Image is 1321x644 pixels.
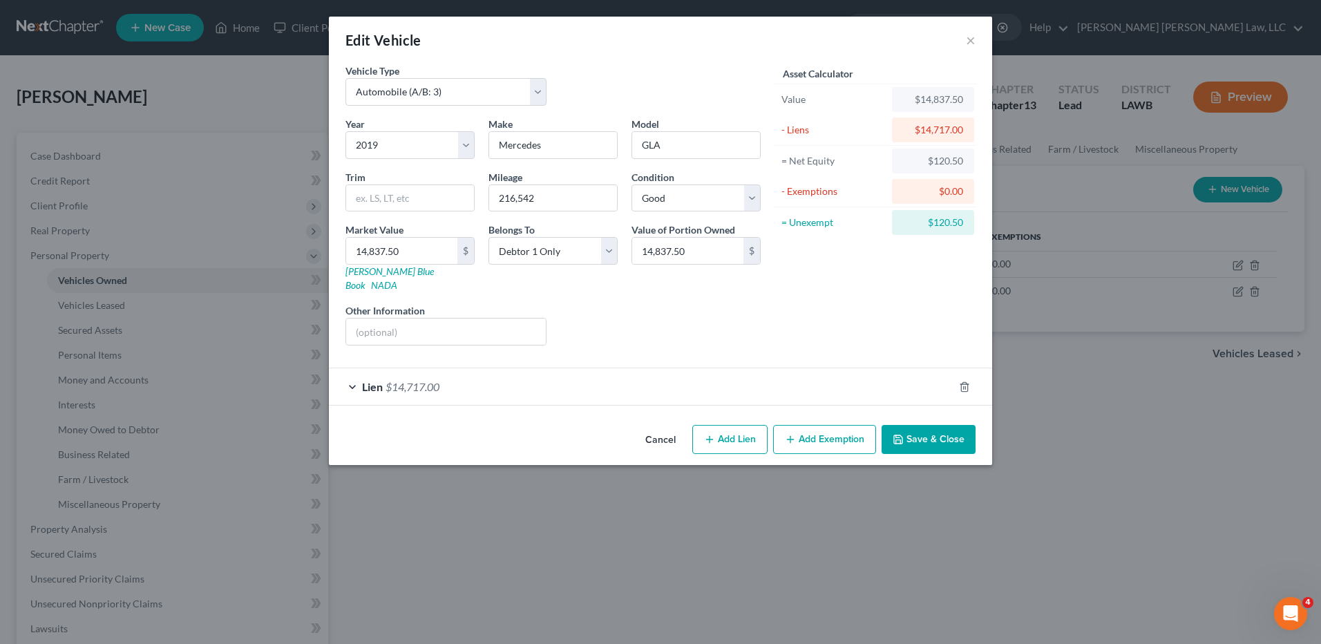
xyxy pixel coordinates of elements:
div: = Unexempt [781,216,886,229]
div: - Exemptions [781,184,886,198]
div: $ [743,238,760,264]
label: Trim [345,170,365,184]
div: $14,717.00 [903,123,963,137]
label: Year [345,117,365,131]
span: Make [488,118,513,130]
div: - Liens [781,123,886,137]
button: Add Exemption [773,425,876,454]
input: ex. Altima [632,132,760,158]
div: $14,837.50 [903,93,963,106]
a: [PERSON_NAME] Blue Book [345,265,434,291]
div: $ [457,238,474,264]
input: (optional) [346,319,546,345]
div: = Net Equity [781,154,886,168]
input: 0.00 [346,238,457,264]
a: NADA [371,279,397,291]
span: Lien [362,380,383,393]
span: Belongs To [488,224,535,236]
label: Model [631,117,659,131]
button: × [966,32,976,48]
input: 0.00 [632,238,743,264]
span: 4 [1302,597,1313,608]
label: Vehicle Type [345,64,399,78]
button: Add Lien [692,425,768,454]
span: $14,717.00 [386,380,439,393]
label: Condition [631,170,674,184]
div: Value [781,93,886,106]
input: -- [489,185,617,211]
button: Save & Close [882,425,976,454]
div: $120.50 [903,216,963,229]
button: Cancel [634,426,687,454]
div: $120.50 [903,154,963,168]
label: Mileage [488,170,522,184]
label: Other Information [345,303,425,318]
div: $0.00 [903,184,963,198]
input: ex. Nissan [489,132,617,158]
input: ex. LS, LT, etc [346,185,474,211]
div: Edit Vehicle [345,30,421,50]
iframe: Intercom live chat [1274,597,1307,630]
label: Value of Portion Owned [631,222,735,237]
label: Asset Calculator [783,66,853,81]
label: Market Value [345,222,403,237]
